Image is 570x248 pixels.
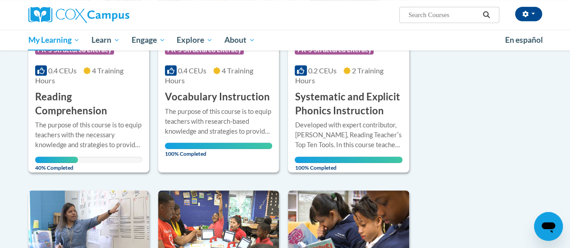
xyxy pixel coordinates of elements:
[35,90,142,118] h3: Reading Comprehension
[295,90,402,118] h3: Systematic and Explicit Phonics Instruction
[479,9,493,20] button: Search
[35,66,123,85] span: 4 Training Hours
[28,7,129,23] img: Cox Campus
[126,30,171,50] a: Engage
[177,35,213,45] span: Explore
[515,7,542,21] button: Account Settings
[48,66,77,75] span: 0.4 CEUs
[22,30,549,50] div: Main menu
[35,157,78,163] div: Your progress
[499,31,549,50] a: En español
[295,157,402,163] div: Your progress
[171,30,219,50] a: Explore
[165,66,253,85] span: 4 Training Hours
[35,157,78,171] span: 40% Completed
[224,35,255,45] span: About
[165,143,272,157] span: 100% Completed
[407,9,479,20] input: Search Courses
[534,212,563,241] iframe: Button to launch messaging window
[28,35,80,45] span: My Learning
[219,30,261,50] a: About
[295,120,402,150] div: Developed with expert contributor, [PERSON_NAME], Reading Teacherʹs Top Ten Tools. In this course...
[295,157,402,171] span: 100% Completed
[28,7,191,23] a: Cox Campus
[165,107,272,136] div: The purpose of this course is to equip teachers with research-based knowledge and strategies to p...
[505,35,543,45] span: En español
[165,143,272,149] div: Your progress
[91,35,120,45] span: Learn
[295,66,383,85] span: 2 Training Hours
[86,30,126,50] a: Learn
[165,90,270,104] h3: Vocabulary Instruction
[178,66,206,75] span: 0.4 CEUs
[308,66,337,75] span: 0.2 CEUs
[132,35,165,45] span: Engage
[35,120,142,150] div: The purpose of this course is to equip teachers with the necessary knowledge and strategies to pr...
[23,30,86,50] a: My Learning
